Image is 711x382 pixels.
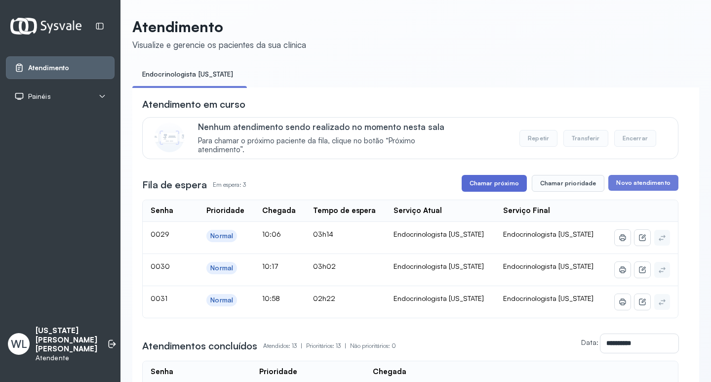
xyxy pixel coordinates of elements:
[36,326,97,354] p: [US_STATE] [PERSON_NAME] [PERSON_NAME]
[132,18,306,36] p: Atendimento
[198,136,459,155] span: Para chamar o próximo paciente da fila, clique no botão “Próximo atendimento”.
[206,206,244,215] div: Prioridade
[28,64,69,72] span: Atendimento
[151,367,173,377] div: Senha
[503,206,550,215] div: Serviço Final
[210,296,233,304] div: Normal
[462,175,527,192] button: Chamar próximo
[151,294,167,302] span: 0031
[132,40,306,50] div: Visualize e gerencie os pacientes da sua clínica
[394,230,487,239] div: Endocrinologista [US_STATE]
[10,18,81,34] img: Logotipo do estabelecimento
[313,206,376,215] div: Tempo de espera
[210,264,233,272] div: Normal
[28,92,51,101] span: Painéis
[614,130,656,147] button: Encerrar
[394,206,442,215] div: Serviço Atual
[151,206,173,215] div: Senha
[132,66,243,83] a: Endocrinologista [US_STATE]
[262,206,296,215] div: Chegada
[313,262,336,270] span: 03h02
[306,339,350,353] p: Prioritários: 13
[36,354,97,362] p: Atendente
[581,338,598,346] label: Data:
[198,122,459,132] p: Nenhum atendimento sendo realizado no momento nesta sala
[142,97,245,111] h3: Atendimento em curso
[259,367,297,377] div: Prioridade
[11,338,27,350] span: WL
[394,294,487,303] div: Endocrinologista [US_STATE]
[608,175,678,191] button: Novo atendimento
[563,130,608,147] button: Transferir
[373,367,406,377] div: Chegada
[301,342,302,349] span: |
[345,342,346,349] span: |
[155,123,184,152] img: Imagem de CalloutCard
[262,262,278,270] span: 10:17
[142,339,257,353] h3: Atendimentos concluídos
[151,230,169,238] span: 0029
[350,339,396,353] p: Não prioritários: 0
[213,178,246,192] p: Em espera: 3
[262,294,280,302] span: 10:58
[262,230,281,238] span: 10:06
[313,294,335,302] span: 02h22
[519,130,557,147] button: Repetir
[14,63,106,73] a: Atendimento
[142,178,207,192] h3: Fila de espera
[210,232,233,240] div: Normal
[503,230,593,238] span: Endocrinologista [US_STATE]
[151,262,170,270] span: 0030
[263,339,306,353] p: Atendidos: 13
[503,294,593,302] span: Endocrinologista [US_STATE]
[503,262,593,270] span: Endocrinologista [US_STATE]
[532,175,605,192] button: Chamar prioridade
[313,230,333,238] span: 03h14
[394,262,487,271] div: Endocrinologista [US_STATE]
